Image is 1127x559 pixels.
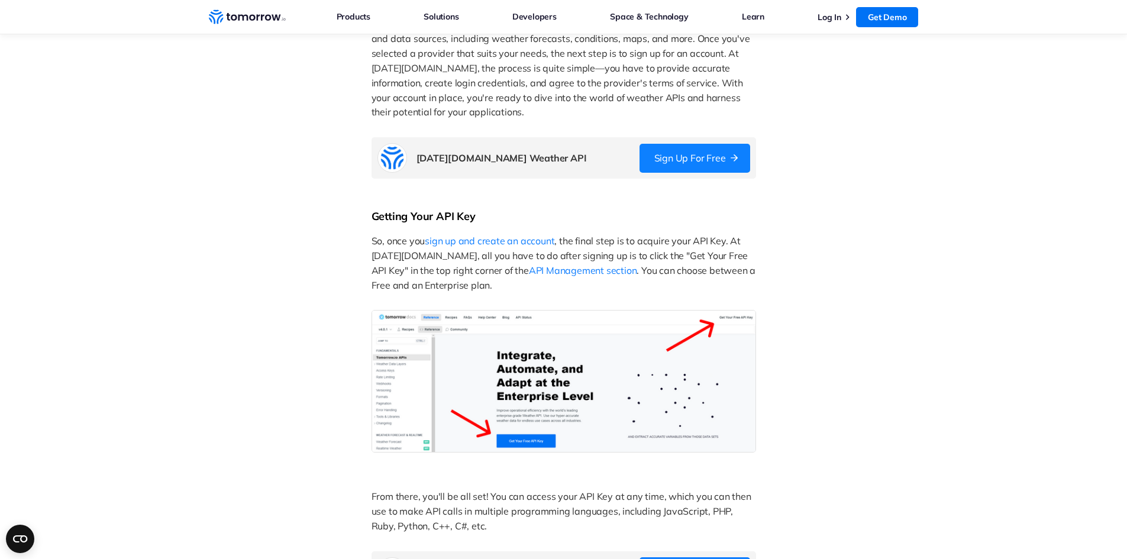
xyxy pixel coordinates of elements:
span: offer a range of features and data sources, including weather forecasts, conditions, maps, and mo... [372,18,753,118]
a: Space & Technology [610,9,688,24]
span: Getting Your API Key [372,209,476,223]
span: , the final step is to acquire your API Key. At [DATE][DOMAIN_NAME], all you have to do after sig... [372,235,750,276]
a: API Management section [529,264,637,276]
a: Home link [209,8,286,26]
a: Products [337,9,370,24]
a: Sign Up for Free [640,144,750,173]
a: Log In [818,12,841,22]
a: Learn [742,9,764,24]
span: From there, you'll be all set! You can access your API Key at any time, which you can then use to... [372,490,754,532]
img: Get your API Key at Tomorrow.io [372,310,756,452]
span: . You can choose between a Free and an Enterprise plan. [372,264,758,291]
a: Solutions [424,9,458,24]
h3: [DATE][DOMAIN_NAME] Weather API [416,152,638,164]
span: So, once you [372,235,425,247]
a: Get Demo [856,7,918,27]
a: sign up and create an account [425,235,554,247]
button: Open CMP widget [6,525,34,553]
img: Tomorrow.io logo [377,143,407,173]
a: Developers [512,9,557,24]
